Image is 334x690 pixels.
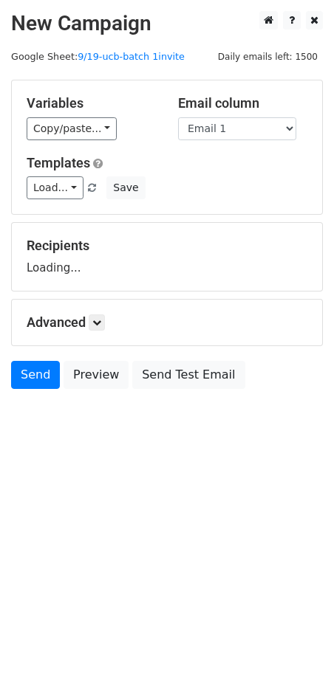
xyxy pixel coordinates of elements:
a: Load... [27,176,83,199]
span: Daily emails left: 1500 [213,49,323,65]
div: Loading... [27,238,307,276]
a: Templates [27,155,90,170]
a: Daily emails left: 1500 [213,51,323,62]
a: 9/19-ucb-batch 1invite [78,51,185,62]
h5: Advanced [27,314,307,331]
a: Send Test Email [132,361,245,389]
h5: Variables [27,95,156,111]
a: Copy/paste... [27,117,117,140]
h5: Email column [178,95,307,111]
a: Preview [64,361,129,389]
small: Google Sheet: [11,51,185,62]
h5: Recipients [27,238,307,254]
a: Send [11,361,60,389]
button: Save [106,176,145,199]
h2: New Campaign [11,11,323,36]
